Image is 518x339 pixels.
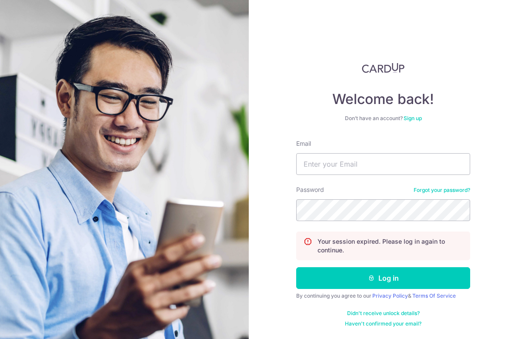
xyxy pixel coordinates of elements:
button: Log in [296,267,470,289]
a: Forgot your password? [414,187,470,194]
a: Haven't confirmed your email? [345,320,421,327]
div: Don’t have an account? [296,115,470,122]
div: By continuing you agree to our & [296,292,470,299]
a: Sign up [404,115,422,121]
a: Privacy Policy [372,292,408,299]
a: Terms Of Service [412,292,456,299]
img: CardUp Logo [362,63,404,73]
input: Enter your Email [296,153,470,175]
label: Email [296,139,311,148]
a: Didn't receive unlock details? [347,310,420,317]
h4: Welcome back! [296,91,470,108]
label: Password [296,185,324,194]
p: Your session expired. Please log in again to continue. [317,237,463,255]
